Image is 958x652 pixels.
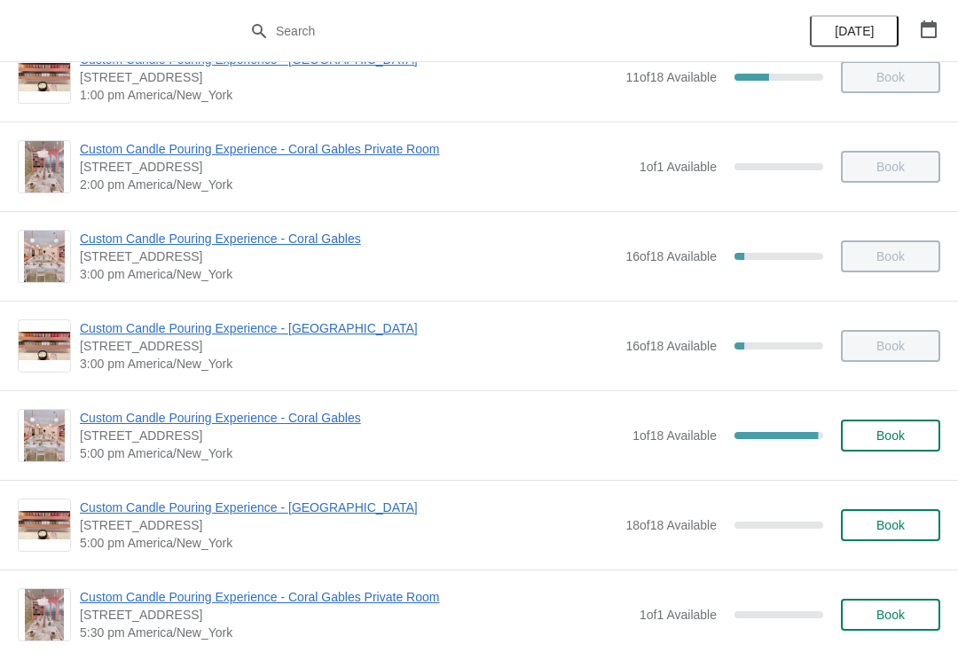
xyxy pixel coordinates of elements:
img: Custom Candle Pouring Experience - Coral Gables | 154 Giralda Avenue, Coral Gables, FL, USA | 5:0... [24,410,66,461]
span: [DATE] [835,24,874,38]
img: Custom Candle Pouring Experience - Fort Lauderdale | 914 East Las Olas Boulevard, Fort Lauderdale... [19,332,70,361]
img: Custom Candle Pouring Experience - Coral Gables Private Room | 154 Giralda Avenue, Coral Gables, ... [25,589,64,640]
span: Book [876,518,905,532]
img: Custom Candle Pouring Experience - Coral Gables | 154 Giralda Avenue, Coral Gables, FL, USA | 3:0... [24,231,66,282]
span: 18 of 18 Available [625,518,717,532]
span: 2:00 pm America/New_York [80,176,631,193]
button: Book [841,509,940,541]
span: Custom Candle Pouring Experience - Coral Gables [80,230,616,247]
span: Book [876,608,905,622]
span: 3:00 pm America/New_York [80,355,616,373]
img: Custom Candle Pouring Experience - Coral Gables Private Room | 154 Giralda Avenue, Coral Gables, ... [25,141,64,192]
button: [DATE] [810,15,899,47]
span: Custom Candle Pouring Experience - [GEOGRAPHIC_DATA] [80,319,616,337]
span: [STREET_ADDRESS] [80,68,616,86]
span: 1:00 pm America/New_York [80,86,616,104]
span: [STREET_ADDRESS] [80,337,616,355]
button: Book [841,599,940,631]
span: Custom Candle Pouring Experience - Coral Gables Private Room [80,140,631,158]
span: 5:30 pm America/New_York [80,624,631,641]
span: [STREET_ADDRESS] [80,158,631,176]
span: [STREET_ADDRESS] [80,606,631,624]
span: [STREET_ADDRESS] [80,427,624,444]
span: Custom Candle Pouring Experience - Coral Gables [80,409,624,427]
span: 1 of 1 Available [640,608,717,622]
img: Custom Candle Pouring Experience - Fort Lauderdale | 914 East Las Olas Boulevard, Fort Lauderdale... [19,511,70,540]
img: Custom Candle Pouring Experience - Fort Lauderdale | 914 East Las Olas Boulevard, Fort Lauderdale... [19,63,70,92]
span: 16 of 18 Available [625,249,717,263]
span: 3:00 pm America/New_York [80,265,616,283]
button: Book [841,420,940,452]
span: 16 of 18 Available [625,339,717,353]
span: 5:00 pm America/New_York [80,444,624,462]
span: Custom Candle Pouring Experience - Coral Gables Private Room [80,588,631,606]
span: 5:00 pm America/New_York [80,534,616,552]
span: Custom Candle Pouring Experience - [GEOGRAPHIC_DATA] [80,499,616,516]
input: Search [275,15,718,47]
span: 1 of 1 Available [640,160,717,174]
span: [STREET_ADDRESS] [80,516,616,534]
span: [STREET_ADDRESS] [80,247,616,265]
span: 11 of 18 Available [625,70,717,84]
span: 1 of 18 Available [632,428,717,443]
span: Book [876,428,905,443]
